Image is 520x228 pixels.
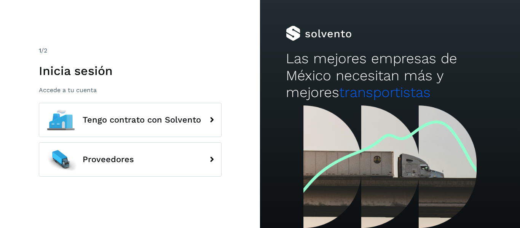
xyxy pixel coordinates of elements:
[39,47,41,54] span: 1
[339,84,431,100] span: transportistas
[39,64,222,78] h1: Inicia sesión
[39,86,222,94] p: Accede a tu cuenta
[83,155,134,164] span: Proveedores
[39,103,222,137] button: Tengo contrato con Solvento
[286,50,494,101] h2: Las mejores empresas de México necesitan más y mejores
[83,115,201,124] span: Tengo contrato con Solvento
[39,142,222,177] button: Proveedores
[39,46,222,55] div: /2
